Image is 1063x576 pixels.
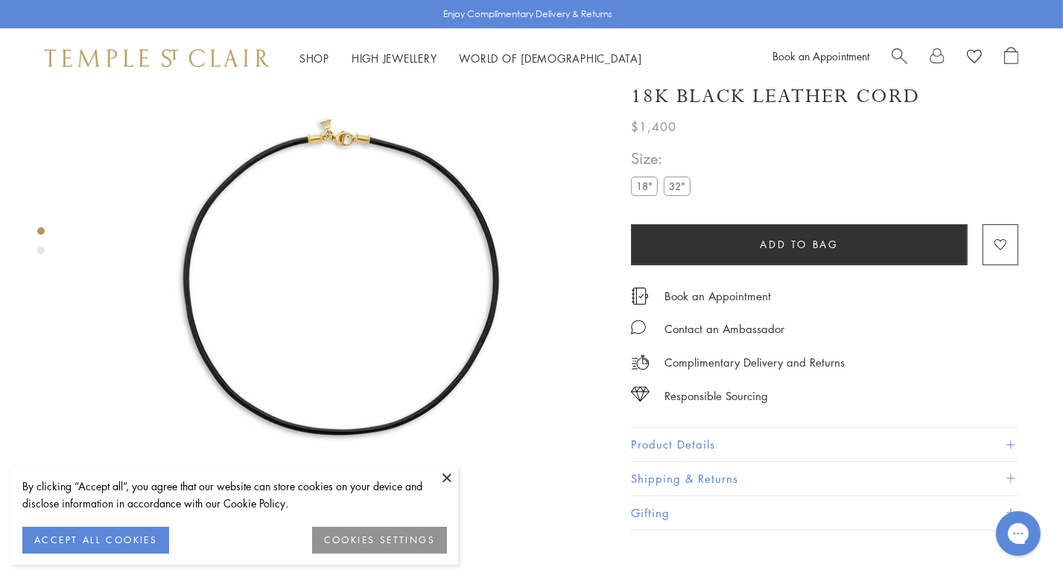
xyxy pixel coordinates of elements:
h1: 18K Black Leather Cord [631,83,920,110]
span: Add to bag [761,237,839,253]
img: icon_sourcing.svg [631,387,650,402]
a: ShopShop [299,51,329,66]
button: Gifting [631,496,1018,530]
button: COOKIES SETTINGS [312,527,447,554]
img: Temple St. Clair [45,49,270,67]
a: Book an Appointment [772,48,869,63]
a: High JewelleryHigh Jewellery [352,51,437,66]
a: Search [892,47,907,69]
img: MessageIcon-01_2.svg [631,320,646,335]
button: ACCEPT ALL COOKIES [22,527,169,554]
button: Product Details [631,428,1018,462]
p: Enjoy Complimentary Delivery & Returns [443,7,612,22]
div: Product gallery navigation [37,224,45,266]
div: Contact an Ambassador [664,320,784,338]
div: Responsible Sourcing [664,387,768,405]
button: Shipping & Returns [631,462,1018,496]
label: 32" [664,177,691,196]
button: Add to bag [631,224,968,265]
nav: Main navigation [299,49,642,68]
img: icon_appointment.svg [631,288,649,305]
div: By clicking “Accept all”, you agree that our website can store cookies on your device and disclos... [22,478,447,512]
a: View Wishlist [967,47,982,69]
iframe: Gorgias live chat messenger [989,506,1048,561]
a: Open Shopping Bag [1004,47,1018,69]
span: $1,400 [631,117,676,136]
span: Size: [631,147,696,171]
img: icon_delivery.svg [631,353,650,372]
label: 18" [631,177,658,196]
a: World of [DEMOGRAPHIC_DATA]World of [DEMOGRAPHIC_DATA] [460,51,642,66]
p: Complimentary Delivery and Returns [664,353,845,372]
a: Book an Appointment [664,288,771,305]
